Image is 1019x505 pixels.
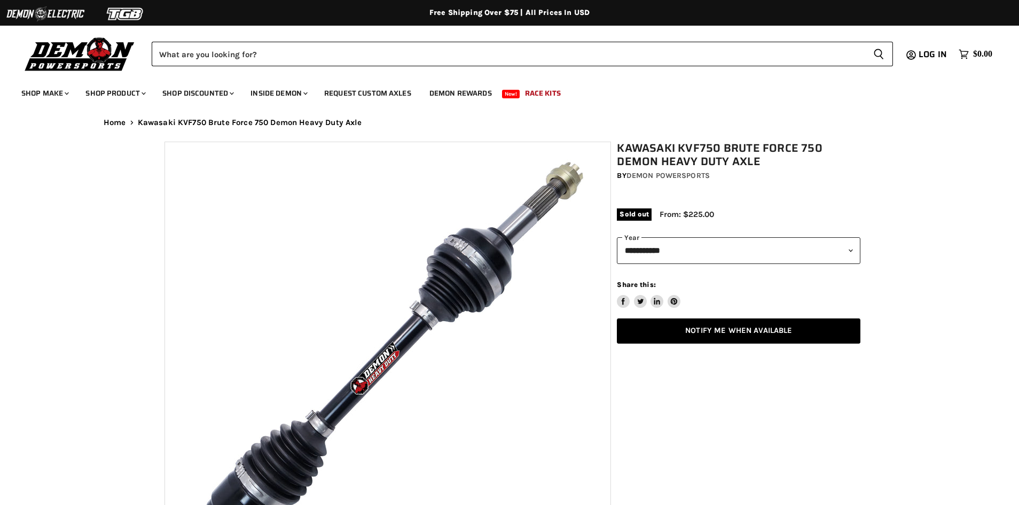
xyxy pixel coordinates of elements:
[242,82,314,104] a: Inside Demon
[502,90,520,98] span: New!
[617,280,680,308] aside: Share this:
[85,4,166,24] img: TGB Logo 2
[617,170,860,182] div: by
[13,78,990,104] ul: Main menu
[973,49,992,59] span: $0.00
[77,82,152,104] a: Shop Product
[865,42,893,66] button: Search
[21,35,138,73] img: Demon Powersports
[82,118,937,127] nav: Breadcrumbs
[617,318,860,344] a: Notify Me When Available
[517,82,569,104] a: Race Kits
[617,281,655,289] span: Share this:
[421,82,500,104] a: Demon Rewards
[617,237,860,263] select: year
[914,50,953,59] a: Log in
[82,8,937,18] div: Free Shipping Over $75 | All Prices In USD
[5,4,85,24] img: Demon Electric Logo 2
[953,46,998,62] a: $0.00
[152,42,893,66] form: Product
[316,82,419,104] a: Request Custom Axles
[626,171,710,180] a: Demon Powersports
[919,48,947,61] span: Log in
[152,42,865,66] input: Search
[13,82,75,104] a: Shop Make
[154,82,240,104] a: Shop Discounted
[104,118,126,127] a: Home
[138,118,362,127] span: Kawasaki KVF750 Brute Force 750 Demon Heavy Duty Axle
[617,142,860,168] h1: Kawasaki KVF750 Brute Force 750 Demon Heavy Duty Axle
[660,209,714,219] span: From: $225.00
[617,208,652,220] span: Sold out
